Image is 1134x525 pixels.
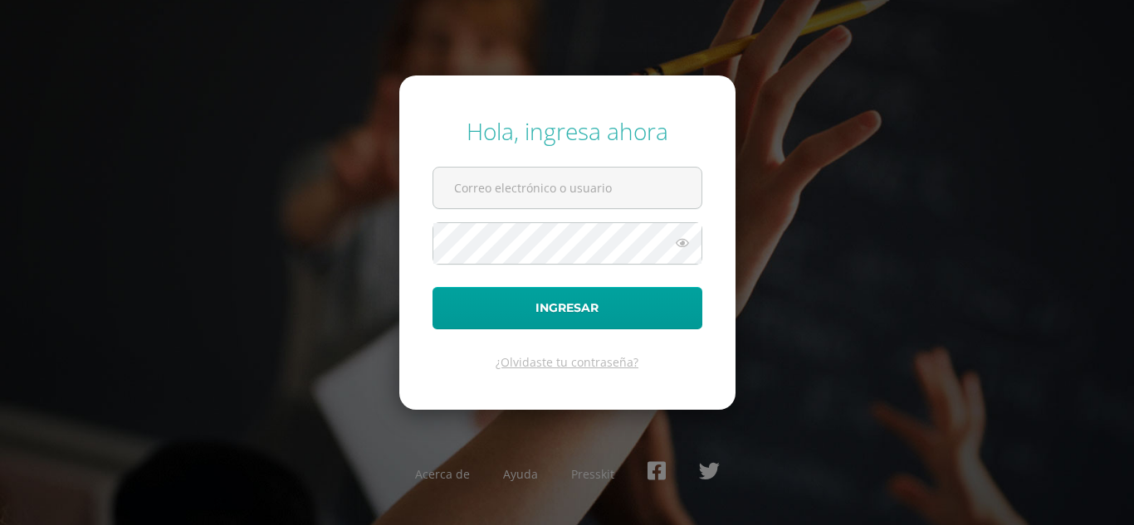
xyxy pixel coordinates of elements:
[503,466,538,482] a: Ayuda
[496,354,638,370] a: ¿Olvidaste tu contraseña?
[415,466,470,482] a: Acerca de
[571,466,614,482] a: Presskit
[433,287,702,329] button: Ingresar
[433,168,701,208] input: Correo electrónico o usuario
[433,115,702,147] div: Hola, ingresa ahora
